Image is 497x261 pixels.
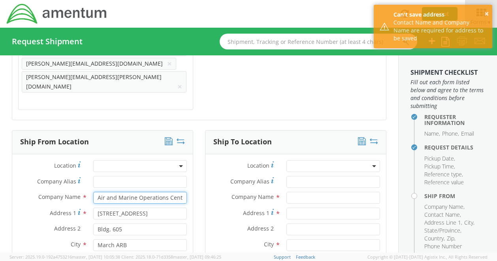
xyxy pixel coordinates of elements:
li: Pickup Time [424,163,455,170]
span: Company Name [38,193,81,200]
li: Reference type [424,170,463,178]
span: Client: 2025.18.0-71d3358 [121,254,221,260]
span: Company Alias [230,178,269,185]
span: Address 1 [243,209,269,217]
span: Location [54,162,76,169]
li: Email [461,130,474,138]
h3: Ship To Location [213,138,272,146]
li: Name [424,130,440,138]
li: Pickup Date [424,155,455,163]
h4: Request Shipment [12,37,83,46]
button: × [484,8,489,20]
div: Can't save address [393,11,486,19]
a: Feedback [296,254,315,260]
li: Country [424,235,445,242]
span: [PERSON_NAME][EMAIL_ADDRESS][PERSON_NAME][DOMAIN_NAME] [26,73,162,90]
h4: Ship From [424,193,485,199]
span: master, [DATE] 10:05:38 [72,254,120,260]
button: × [167,59,172,68]
li: Zip [447,235,456,242]
span: master, [DATE] 09:46:25 [173,254,221,260]
div: Contact Name and Company Name are required for address to be saved [393,19,486,42]
a: Support [274,254,291,260]
li: Contact Name [424,211,461,219]
span: Address 1 [50,209,76,217]
button: × [177,82,182,91]
span: Address 2 [247,225,274,232]
h4: Requester Information [424,114,485,126]
span: Address 2 [54,225,81,232]
span: [PERSON_NAME][EMAIL_ADDRESS][DOMAIN_NAME] [26,60,163,67]
li: Company Name [424,203,465,211]
img: dyn-intl-logo-049831509241104b2a82.png [6,3,108,25]
span: Copyright © [DATE]-[DATE] Agistix Inc., All Rights Reserved [367,254,488,260]
span: City [264,240,274,248]
h4: Request Details [424,144,485,150]
li: Phone [442,130,459,138]
span: City [71,240,81,248]
li: Phone Number [424,242,462,250]
span: Location [247,162,269,169]
h3: Ship From Location [20,138,89,146]
li: State/Province [424,227,461,235]
span: Server: 2025.19.0-192a4753216 [9,254,120,260]
li: City [464,219,474,227]
li: Reference value [424,178,464,186]
span: Fill out each form listed below and agree to the terms and conditions before submitting [410,78,485,110]
input: Shipment, Tracking or Reference Number (at least 4 chars) [220,34,417,49]
span: Company Name [232,193,274,200]
li: Address Line 1 [424,219,462,227]
h3: Shipment Checklist [410,69,485,76]
span: Company Alias [37,178,76,185]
